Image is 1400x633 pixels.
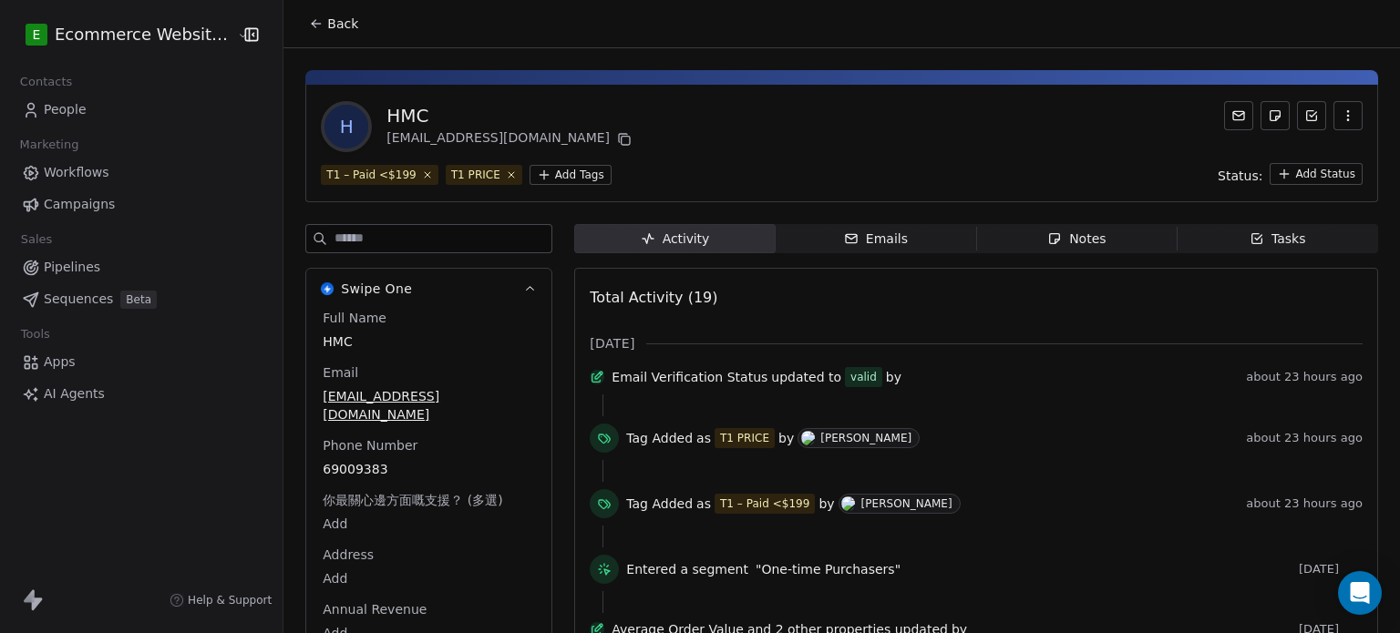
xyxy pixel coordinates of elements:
span: Add [323,569,535,587]
img: Swipe One [321,282,334,295]
span: as [696,495,711,513]
span: Sales [13,226,60,253]
span: Campaigns [44,195,115,214]
span: as [696,429,711,447]
span: Phone Number [319,436,421,454]
span: HMC [323,332,535,351]
a: SequencesBeta [15,284,268,314]
span: [EMAIL_ADDRESS][DOMAIN_NAME] [323,387,535,424]
span: [DATE] [1299,562,1363,577]
div: [PERSON_NAME] [820,432,911,444]
div: valid [850,368,877,386]
div: T1 PRICE [720,430,769,446]
button: Add Status [1270,163,1363,185]
a: People [15,95,268,125]
span: by [778,429,794,447]
span: E [33,26,41,44]
span: Swipe One [341,280,412,298]
img: S [841,496,855,511]
span: Back [327,15,358,33]
span: Sequences [44,290,113,309]
span: Full Name [319,309,390,327]
a: AI Agents [15,379,268,409]
span: Tag Added [626,429,693,447]
span: Workflows [44,163,109,182]
span: Email Verification Status [612,368,767,386]
span: Pipelines [44,258,100,277]
div: T1 – Paid <$199 [720,495,809,512]
span: updated to [771,368,841,386]
span: Ecommerce Website Builder [55,23,232,46]
span: 你最關心邊方面嘅支援？ (多選) [319,491,506,509]
span: Tag Added [626,495,693,513]
a: Help & Support [170,593,272,607]
button: Back [298,7,369,40]
button: EEcommerce Website Builder [22,19,224,50]
button: Add Tags [530,165,612,185]
span: by [886,368,901,386]
div: HMC [386,103,635,128]
span: Entered a segment [626,560,748,578]
span: about 23 hours ago [1246,496,1363,511]
div: Emails [844,230,908,249]
span: Annual Revenue [319,600,430,618]
span: about 23 hours ago [1246,431,1363,445]
button: Swipe OneSwipe One [306,269,551,309]
span: Add [323,515,535,533]
span: Beta [120,291,157,309]
span: Address [319,546,377,564]
span: H [324,105,368,148]
a: Apps [15,347,268,377]
span: Contacts [12,68,80,96]
span: AI Agents [44,384,105,403]
span: by [818,495,834,513]
span: Marketing [12,131,87,158]
span: Tools [13,321,57,348]
img: S [801,431,815,445]
div: Notes [1047,230,1106,249]
div: [PERSON_NAME] [861,497,952,510]
span: "One-time Purchasers" [756,560,901,578]
span: Status: [1218,167,1262,185]
div: T1 – Paid <$199 [326,167,416,183]
span: about 23 hours ago [1246,370,1363,384]
span: Help & Support [188,593,272,607]
span: Apps [44,352,76,372]
a: Workflows [15,158,268,188]
span: Email [319,363,362,382]
div: T1 PRICE [451,167,500,183]
span: Total Activity (19) [590,289,717,306]
span: People [44,100,87,119]
div: Open Intercom Messenger [1338,571,1382,615]
a: Pipelines [15,252,268,282]
span: [DATE] [590,334,634,352]
div: Tasks [1250,230,1306,249]
div: [EMAIL_ADDRESS][DOMAIN_NAME] [386,128,635,150]
a: Campaigns [15,189,268,220]
span: 69009383 [323,460,535,478]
